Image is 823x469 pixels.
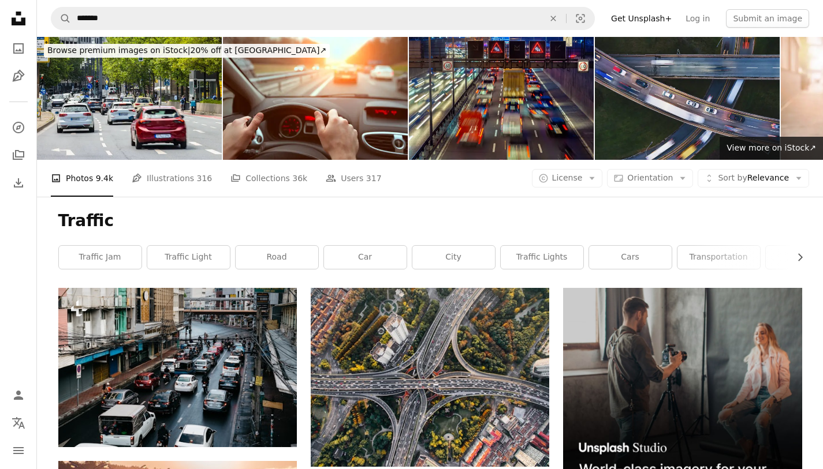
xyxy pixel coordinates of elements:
[223,37,408,160] img: driving on highway road, closeup hands of car driver on steering wheel, road trip
[311,372,549,382] a: aerial photography of concrete roads
[147,246,230,269] a: traffic light
[595,37,780,160] img: Rush Hour on Highway Interchange
[727,143,816,152] span: View more on iStock ↗
[326,160,381,197] a: Users 317
[7,65,30,88] a: Illustrations
[679,9,717,28] a: Log in
[627,173,673,182] span: Orientation
[230,160,307,197] a: Collections 36k
[51,7,71,29] button: Search Unsplash
[790,246,802,269] button: scroll list to the right
[677,246,760,269] a: transportation
[37,37,222,160] img: Street in Frankfurt
[552,173,583,182] span: License
[51,7,595,30] form: Find visuals sitewide
[7,116,30,139] a: Explore
[7,37,30,60] a: Photos
[532,169,603,187] button: License
[541,7,566,29] button: Clear
[311,288,549,467] img: aerial photography of concrete roads
[718,173,747,182] span: Sort by
[412,246,495,269] a: city
[7,384,30,407] a: Log in / Sign up
[324,246,407,269] a: car
[37,37,337,65] a: Browse premium images on iStock|20% off at [GEOGRAPHIC_DATA]↗
[604,9,679,28] a: Get Unsplash+
[726,9,809,28] button: Submit an image
[7,411,30,434] button: Language
[47,46,326,55] span: 20% off at [GEOGRAPHIC_DATA] ↗
[409,37,594,160] img: Traffic at night in Berlin
[718,172,789,184] span: Relevance
[132,160,212,197] a: Illustrations 316
[197,172,213,185] span: 316
[607,169,693,187] button: Orientation
[589,246,672,269] a: cars
[59,246,141,269] a: traffic jam
[58,211,802,231] h1: Traffic
[58,288,297,447] img: a street filled with lots of traffic next to tall buildings
[292,172,307,185] span: 36k
[720,137,823,160] a: View more on iStock↗
[567,7,594,29] button: Visual search
[47,46,190,55] span: Browse premium images on iStock |
[58,362,297,373] a: a street filled with lots of traffic next to tall buildings
[236,246,318,269] a: road
[7,144,30,167] a: Collections
[366,172,382,185] span: 317
[7,439,30,462] button: Menu
[698,169,809,187] button: Sort byRelevance
[7,171,30,194] a: Download History
[501,246,583,269] a: traffic lights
